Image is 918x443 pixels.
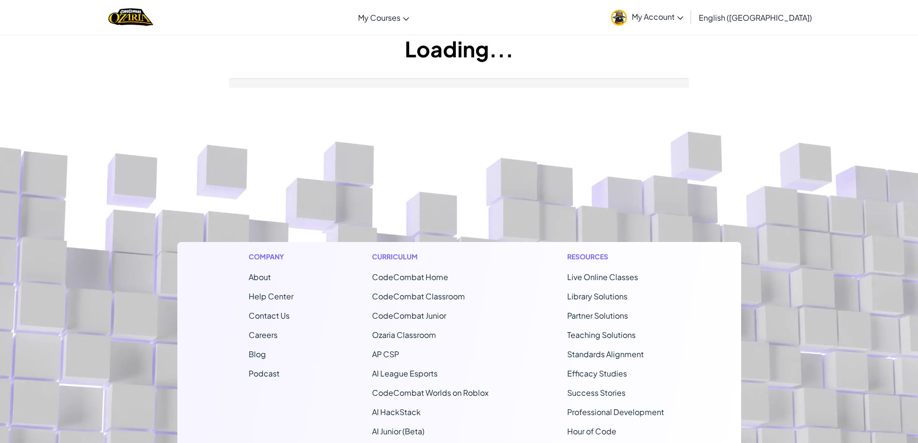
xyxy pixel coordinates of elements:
[249,291,293,301] a: Help Center
[372,388,489,398] a: CodeCombat Worlds on Roblox
[249,368,279,378] a: Podcast
[249,252,293,262] h1: Company
[567,368,627,378] a: Efficacy Studies
[372,330,436,340] a: Ozaria Classroom
[694,4,817,30] a: English ([GEOGRAPHIC_DATA])
[249,349,266,359] a: Blog
[567,330,636,340] a: Teaching Solutions
[372,426,425,436] a: AI Junior (Beta)
[567,272,638,282] a: Live Online Classes
[567,291,627,301] a: Library Solutions
[567,310,628,321] a: Partner Solutions
[567,349,644,359] a: Standards Alignment
[567,388,625,398] a: Success Stories
[372,272,448,282] span: CodeCombat Home
[567,426,616,436] a: Hour of Code
[108,7,153,27] img: Home
[372,310,446,321] a: CodeCombat Junior
[249,272,271,282] a: About
[372,291,465,301] a: CodeCombat Classroom
[611,10,627,26] img: avatar
[372,252,489,262] h1: Curriculum
[567,407,664,417] a: Professional Development
[699,13,812,23] span: English ([GEOGRAPHIC_DATA])
[353,4,414,30] a: My Courses
[567,252,670,262] h1: Resources
[372,407,421,417] a: AI HackStack
[358,13,400,23] span: My Courses
[372,368,438,378] a: AI League Esports
[108,7,153,27] a: Ozaria by CodeCombat logo
[606,2,688,32] a: My Account
[372,349,399,359] a: AP CSP
[249,310,290,321] span: Contact Us
[249,330,278,340] a: Careers
[632,12,683,22] span: My Account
